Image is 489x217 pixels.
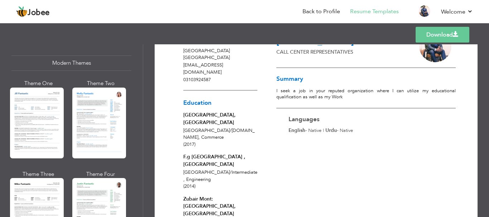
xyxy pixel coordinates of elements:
h3: Education [183,100,257,107]
img: Profile Img [419,5,430,17]
div: Modern Themes [11,55,131,71]
a: Jobee [16,6,50,18]
div: Theme Three [11,171,65,178]
img: jobee.io [16,6,28,18]
div: Theme One [11,80,65,87]
h3: Summary [276,76,456,83]
span: - Native [289,127,321,134]
span: (2017) [183,141,195,148]
a: Resume Templates [350,8,399,16]
span: | [323,127,324,134]
p: [GEOGRAPHIC_DATA] [GEOGRAPHIC_DATA] [183,48,257,61]
h3: Languages [289,116,448,123]
div: Theme Two [74,80,127,87]
p: [EMAIL_ADDRESS][DOMAIN_NAME] [183,62,257,76]
span: [GEOGRAPHIC_DATA] [DOMAIN_NAME], Commerce [183,127,255,141]
p: I seek a job in your reputed organization where I can utilize my educational qualification as wel... [276,88,456,100]
span: (2014) [183,183,195,189]
a: Welcome [441,8,473,16]
div: F.g [GEOGRAPHIC_DATA] , [GEOGRAPHIC_DATA] [183,153,257,168]
a: Back to Profile [302,8,340,16]
span: Urdu [325,127,337,134]
span: [GEOGRAPHIC_DATA] Intermediate, Engineering [183,169,257,183]
div: Theme Four [74,171,127,178]
a: Download [416,27,469,43]
p: CALL CENTER REPRESENTATIVES [276,49,411,56]
span: / [230,127,232,134]
span: - Native [321,127,353,134]
div: [GEOGRAPHIC_DATA], [GEOGRAPHIC_DATA] [183,112,257,126]
span: / [230,169,232,176]
span: English [289,127,305,134]
p: 03103924587 [183,77,257,84]
span: Jobee [28,9,50,17]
